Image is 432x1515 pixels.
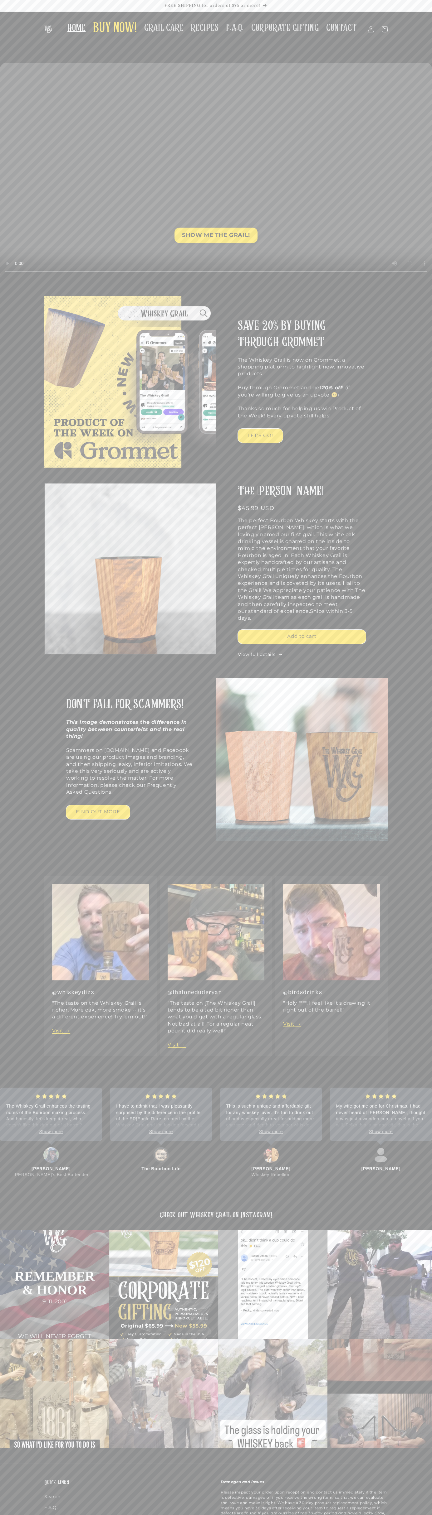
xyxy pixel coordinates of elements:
[52,988,149,997] h3: @whiskeydizz
[238,429,283,443] a: LET'S GO!
[248,18,322,38] a: CORPORATE GIFTING
[66,719,194,796] p: Scammers on [DOMAIN_NAME] and Facebook are using our product images and branding, and then shippi...
[283,1000,380,1028] p: "Holy ****, I feel like it's drawing it right out of the barrel!"
[174,228,258,243] a: SHOW ME THE GRAIL!
[238,483,366,499] h2: The [PERSON_NAME]
[238,318,366,350] h2: SAVE 20% BY BUYING THROUGH GROMMET
[6,1103,96,1128] p: The Whiskey Grail enhances the tasting notes of the Bourbon making process. And honestly, let's k...
[141,1166,180,1172] p: The Bourbon Life
[66,805,130,819] a: FIND OUT MORE
[32,1166,71,1172] p: [PERSON_NAME]
[251,1172,290,1178] p: Whiskey Rebellion
[191,22,218,34] span: RECIPES
[238,630,366,644] button: Add to cart
[226,22,244,34] span: F.A.Q.
[287,633,317,639] span: Add to cart
[44,1493,61,1502] a: Search
[140,18,187,38] a: GRAIL CARE
[116,1103,206,1128] p: I have to admit that I was pleasantly surprised by the difference in the profile of the ER[Eagle ...
[251,1166,290,1172] p: [PERSON_NAME]
[168,1000,264,1049] p: "The taste on [The Whiskey Grail] tends to be a tad bit richer than what you'd get with a regular...
[322,18,361,38] a: CONTACT
[52,1000,149,1035] p: "The taste on the Whiskey Grail is richer. More oak, more smoke -- it's a different experience! T...
[153,1147,169,1163] img: The Bourbon Life_image
[336,1103,426,1128] p: My wife got me one for Christmas, I had never heard of [PERSON_NAME], thought it was just a woode...
[259,1129,283,1134] span: Show more
[168,988,264,997] h3: @thatoneduderyan
[283,988,380,997] h3: @birdsdrinks
[67,22,86,34] span: HOME
[39,1129,63,1134] span: Show more
[14,1172,89,1178] p: [PERSON_NAME]'s Best Bartender
[187,18,222,38] a: RECIPES
[361,1166,400,1172] p: [PERSON_NAME]
[43,1147,59,1163] img: Sidney Lance _image
[44,26,52,33] img: The Whiskey Grail
[369,1129,393,1134] span: Show more
[6,3,426,8] p: FREE SHIPPING for orders of $75 or more!
[238,505,274,512] span: $45.99 USD
[283,1021,301,1027] a: Visit →
[89,16,140,41] a: BUY NOW!
[238,652,366,658] a: View full details
[149,1129,173,1134] span: Show more
[221,1479,264,1484] strong: Damages and issues
[168,1042,186,1048] a: Visit →
[52,1028,70,1034] a: Visit →
[66,719,187,739] strong: This image demonstrates the difference in quality between counterfeits and the real thing!
[238,517,366,622] p: The perfect Bourbon Whiskey starts with the perfect [PERSON_NAME], which is what we lovingly name...
[222,18,248,38] a: F.A.Q.
[322,385,342,391] strong: 20% off
[263,1147,279,1163] img: Nichole_image
[251,22,319,34] span: CORPORATE GIFTING
[66,696,183,713] h2: DON'T FALL FOR SCAMMERS!
[226,1103,316,1128] p: This is such a unique and affordable gift for any whiskey lover. It’s fun to drink out of and is ...
[93,20,137,37] span: BUY NOW!
[144,22,184,34] span: GRAIL CARE
[44,1502,58,1513] a: F.A.Q.
[238,357,366,420] p: The Whiskey Grail is now on Grommet, a shopping platform to highlight new, innovative products. B...
[64,18,89,38] a: HOME
[44,1479,211,1487] h2: Quick links
[326,22,357,34] span: CONTACT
